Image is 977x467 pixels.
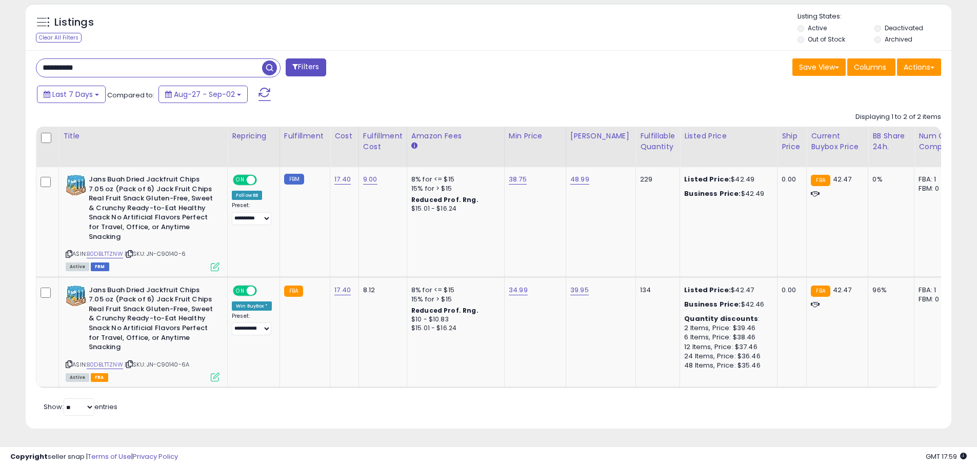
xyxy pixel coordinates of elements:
[91,262,109,271] span: FBM
[411,175,496,184] div: 8% for <= $15
[10,452,178,462] div: seller snap | |
[44,402,117,412] span: Show: entries
[54,15,94,30] h5: Listings
[847,58,895,76] button: Columns
[509,131,562,141] div: Min Price
[570,174,589,185] a: 48.99
[833,174,852,184] span: 42.47
[919,184,952,193] div: FBM: 0
[10,452,48,461] strong: Copyright
[334,131,354,141] div: Cost
[684,285,731,295] b: Listed Price:
[854,62,886,72] span: Columns
[411,205,496,213] div: $15.01 - $16.24
[684,314,758,323] b: Quantity discounts
[89,286,213,355] b: Jans Buah Dried Jackfruit Chips 7.05 oz (Pack of 6) Jack Fruit Chips Real Fruit Snack Gluten-Free...
[684,175,769,184] div: $42.49
[570,285,589,295] a: 39.95
[284,131,326,141] div: Fulfillment
[411,195,478,204] b: Reduced Prof. Rng.
[684,314,769,323] div: :
[286,58,326,76] button: Filters
[684,333,769,342] div: 6 Items, Price: $38.46
[808,35,845,44] label: Out of Stock
[570,131,631,141] div: [PERSON_NAME]
[232,301,272,311] div: Win BuyBox *
[411,286,496,295] div: 8% for <= $15
[158,86,248,103] button: Aug-27 - Sep-02
[91,373,108,382] span: FBA
[640,131,675,152] div: Fulfillable Quantity
[232,191,262,200] div: Follow BB
[36,33,82,43] div: Clear All Filters
[284,174,304,185] small: FBM
[411,131,500,141] div: Amazon Fees
[811,286,830,297] small: FBA
[684,189,741,198] b: Business Price:
[66,175,220,270] div: ASIN:
[811,175,830,186] small: FBA
[782,131,802,152] div: Ship Price
[133,452,178,461] a: Privacy Policy
[885,35,912,44] label: Archived
[66,373,89,382] span: All listings currently available for purchase on Amazon
[872,175,906,184] div: 0%
[232,202,272,225] div: Preset:
[174,89,235,99] span: Aug-27 - Sep-02
[89,175,213,244] b: Jans Buah Dried Jackfruit Chips 7.05 oz (Pack of 6) Jack Fruit Chips Real Fruit Snack Gluten-Free...
[234,286,247,295] span: ON
[640,175,672,184] div: 229
[640,286,672,295] div: 134
[232,313,272,336] div: Preset:
[509,174,527,185] a: 38.75
[125,250,186,258] span: | SKU: JN-C90140-6
[334,285,351,295] a: 17.40
[919,295,952,304] div: FBM: 0
[782,175,799,184] div: 0.00
[797,12,951,22] p: Listing States:
[811,131,864,152] div: Current Buybox Price
[66,286,86,306] img: 51RP9SceEOL._SL40_.jpg
[684,300,769,309] div: $42.46
[363,131,403,152] div: Fulfillment Cost
[684,174,731,184] b: Listed Price:
[232,131,275,141] div: Repricing
[234,176,247,185] span: ON
[684,189,769,198] div: $42.49
[334,174,351,185] a: 17.40
[87,250,123,258] a: B0DBLTTZNW
[107,90,154,100] span: Compared to:
[872,286,906,295] div: 96%
[684,299,741,309] b: Business Price:
[684,131,773,141] div: Listed Price
[919,286,952,295] div: FBA: 1
[88,452,131,461] a: Terms of Use
[919,131,956,152] div: Num of Comp.
[684,361,769,370] div: 48 Items, Price: $35.46
[509,285,528,295] a: 34.99
[411,315,496,324] div: $10 - $10.83
[808,24,827,32] label: Active
[684,323,769,333] div: 2 Items, Price: $39.46
[66,175,86,195] img: 51RP9SceEOL._SL40_.jpg
[897,58,941,76] button: Actions
[684,342,769,352] div: 12 Items, Price: $37.46
[66,262,89,271] span: All listings currently available for purchase on Amazon
[885,24,923,32] label: Deactivated
[684,352,769,361] div: 24 Items, Price: $36.46
[411,306,478,315] b: Reduced Prof. Rng.
[284,286,303,297] small: FBA
[255,176,272,185] span: OFF
[782,286,799,295] div: 0.00
[684,286,769,295] div: $42.47
[411,324,496,333] div: $15.01 - $16.24
[52,89,93,99] span: Last 7 Days
[363,286,399,295] div: 8.12
[87,360,123,369] a: B0DBLTTZNW
[37,86,106,103] button: Last 7 Days
[919,175,952,184] div: FBA: 1
[792,58,846,76] button: Save View
[411,141,417,151] small: Amazon Fees.
[833,285,852,295] span: 42.47
[411,184,496,193] div: 15% for > $15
